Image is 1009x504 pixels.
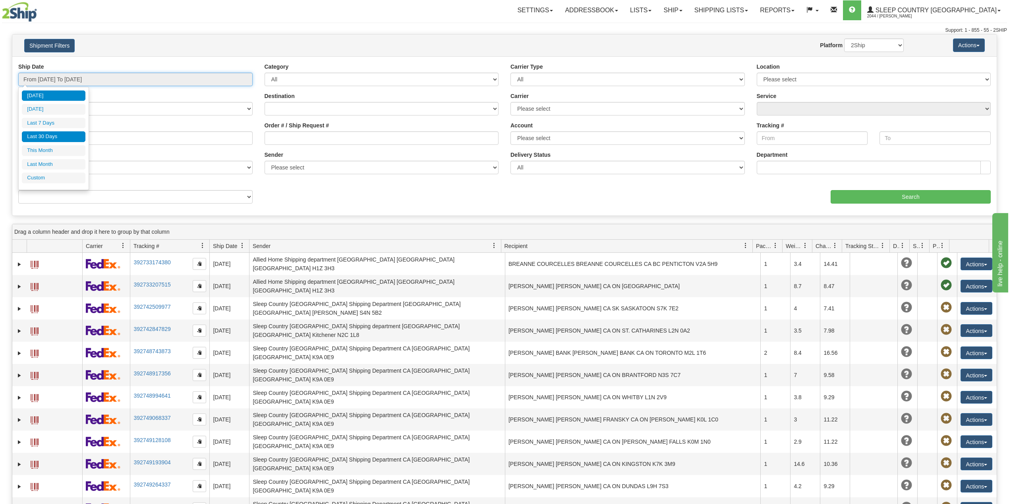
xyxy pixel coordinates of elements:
a: 392749193904 [133,459,170,466]
img: 2 - FedEx Express® [86,459,120,469]
li: [DATE] [22,90,85,101]
td: 1 [760,275,790,297]
button: Copy to clipboard [193,480,206,492]
a: Expand [15,438,23,446]
span: Unknown [901,302,912,313]
span: Unknown [901,391,912,402]
button: Copy to clipboard [193,280,206,292]
span: 2044 / [PERSON_NAME] [867,12,927,20]
a: Shipment Issues filter column settings [916,239,929,252]
span: Pickup Not Assigned [941,302,952,313]
td: Sleep Country [GEOGRAPHIC_DATA] Shipping Department CA [GEOGRAPHIC_DATA] [GEOGRAPHIC_DATA] K9A 0E9 [249,342,505,364]
a: Sender filter column settings [487,239,501,252]
a: Charge filter column settings [828,239,842,252]
a: Expand [15,283,23,290]
span: Unknown [901,369,912,380]
td: 1 [760,364,790,386]
td: [PERSON_NAME] [PERSON_NAME] CA ON WHITBY L1N 2V9 [505,386,761,408]
img: 2 - FedEx Express® [86,370,120,380]
td: 2 [760,342,790,364]
a: Expand [15,349,23,357]
span: Pickup Not Assigned [941,458,952,469]
a: Label [31,457,39,470]
a: Packages filter column settings [769,239,782,252]
span: Tracking # [133,242,159,250]
td: 8.4 [790,342,820,364]
a: Recipient filter column settings [739,239,752,252]
td: 3 [790,408,820,431]
td: Sleep Country [GEOGRAPHIC_DATA] Shipping Department CA [GEOGRAPHIC_DATA] [GEOGRAPHIC_DATA] K9A 0E9 [249,408,505,431]
li: Last 7 Days [22,118,85,129]
a: Expand [15,327,23,335]
td: Allied Home Shipping department [GEOGRAPHIC_DATA] [GEOGRAPHIC_DATA] [GEOGRAPHIC_DATA] H1Z 3H3 [249,253,505,275]
a: 392742847829 [133,326,170,332]
a: 392749128108 [133,437,170,443]
a: Pickup Status filter column settings [936,239,949,252]
button: Actions [961,458,992,470]
button: Actions [961,413,992,426]
td: 10.36 [820,453,850,475]
input: From [757,131,868,145]
a: 392748917356 [133,370,170,377]
td: 3.5 [790,319,820,342]
label: Tracking # [757,121,784,129]
span: Pickup Successfully created [941,280,952,291]
button: Actions [961,302,992,315]
button: Copy to clipboard [193,391,206,403]
a: Label [31,391,39,403]
div: live help - online [6,5,73,14]
span: Unknown [901,480,912,491]
td: 4 [790,297,820,319]
td: 9.58 [820,364,850,386]
td: Sleep Country [GEOGRAPHIC_DATA] Shipping Department CA [GEOGRAPHIC_DATA] [GEOGRAPHIC_DATA] K9A 0E9 [249,364,505,386]
span: Tracking Status [845,242,880,250]
li: Last 30 Days [22,131,85,142]
td: Sleep Country [GEOGRAPHIC_DATA] Shipping Department CA [GEOGRAPHIC_DATA] [GEOGRAPHIC_DATA] K9A 0E9 [249,386,505,408]
a: Label [31,279,39,292]
label: Order # / Ship Request # [265,121,329,129]
button: Copy to clipboard [193,369,206,381]
span: Pickup Not Assigned [941,369,952,380]
button: Copy to clipboard [193,347,206,359]
td: Sleep Country [GEOGRAPHIC_DATA] Shipping Department CA [GEOGRAPHIC_DATA] [GEOGRAPHIC_DATA] K9A 0E9 [249,431,505,453]
label: Platform [820,41,843,49]
a: 392748743873 [133,348,170,354]
a: Label [31,346,39,359]
iframe: chat widget [991,212,1008,292]
span: Pickup Not Assigned [941,391,952,402]
span: Charge [816,242,832,250]
a: Label [31,479,39,492]
a: Label [31,257,39,270]
label: Category [265,63,289,71]
button: Actions [961,391,992,404]
td: [PERSON_NAME] [PERSON_NAME] CA ON ST. CATHARINES L2N 0A2 [505,319,761,342]
a: Weight filter column settings [798,239,812,252]
img: 2 - FedEx Express® [86,481,120,491]
a: 392742509977 [133,304,170,310]
button: Copy to clipboard [193,458,206,470]
td: 3.8 [790,386,820,408]
td: 11.22 [820,431,850,453]
a: Label [31,413,39,425]
span: Ship Date [213,242,237,250]
a: Carrier filter column settings [116,239,130,252]
td: 1 [760,408,790,431]
label: Destination [265,92,295,100]
button: Actions [961,480,992,492]
td: 11.22 [820,408,850,431]
img: logo2044.jpg [2,2,37,22]
td: Sleep Country [GEOGRAPHIC_DATA] Shipping department [GEOGRAPHIC_DATA] [GEOGRAPHIC_DATA] Kitchener... [249,319,505,342]
a: Tracking # filter column settings [196,239,209,252]
td: [DATE] [209,475,249,497]
td: [PERSON_NAME] [PERSON_NAME] CA SK SASKATOON S7K 7E2 [505,297,761,319]
span: Unknown [901,324,912,335]
a: Label [31,435,39,448]
td: [DATE] [209,275,249,297]
td: 2.9 [790,431,820,453]
td: 14.41 [820,253,850,275]
label: Location [757,63,780,71]
td: Sleep Country [GEOGRAPHIC_DATA] Shipping Department CA [GEOGRAPHIC_DATA] [GEOGRAPHIC_DATA] K9A 0E9 [249,475,505,497]
a: Delivery Status filter column settings [896,239,909,252]
img: 2 - FedEx Express® [86,392,120,402]
span: Recipient [504,242,528,250]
